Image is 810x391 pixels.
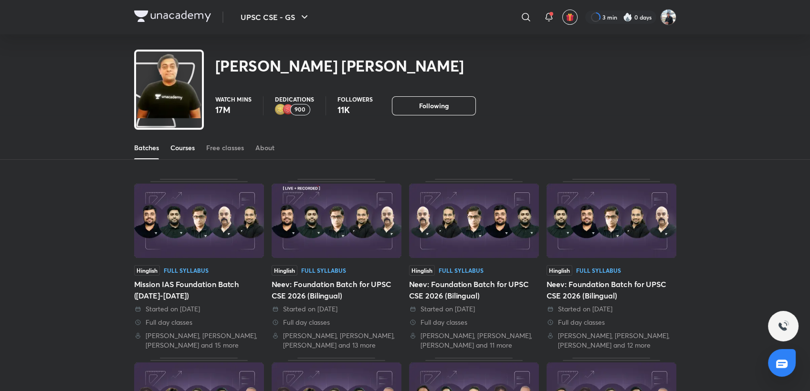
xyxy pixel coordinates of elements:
[255,136,274,159] a: About
[547,318,676,327] div: Full day classes
[409,331,539,350] div: Sudarshan Gurjar, Dr Sidharth Arora, Atul Jain and 11 more
[235,8,316,27] button: UPSC CSE - GS
[547,278,676,301] div: Neev: Foundation Batch for UPSC CSE 2026 (Bilingual)
[134,265,160,276] span: Hinglish
[409,184,539,258] img: Thumbnail
[337,96,373,102] p: Followers
[547,179,676,350] div: Neev: Foundation Batch for UPSC CSE 2026 (Bilingual)
[134,331,264,350] div: Navdeep Singh, Sudarshan Gurjar, Dr Sidharth Arora and 15 more
[275,96,314,102] p: Dedications
[272,331,401,350] div: Sudarshan Gurjar, Dr Sidharth Arora, Atul Jain and 13 more
[547,265,572,276] span: Hinglish
[134,136,159,159] a: Batches
[419,101,449,111] span: Following
[272,278,401,301] div: Neev: Foundation Batch for UPSC CSE 2026 (Bilingual)
[337,104,373,115] p: 11K
[576,268,621,273] div: Full Syllabus
[301,268,346,273] div: Full Syllabus
[409,278,539,301] div: Neev: Foundation Batch for UPSC CSE 2026 (Bilingual)
[392,96,476,115] button: Following
[409,318,539,327] div: Full day classes
[409,304,539,314] div: Started on 27 Jul 2024
[778,320,789,332] img: ttu
[206,136,244,159] a: Free classes
[164,268,209,273] div: Full Syllabus
[134,184,264,258] img: Thumbnail
[295,106,305,113] p: 900
[283,104,294,115] img: educator badge1
[547,184,676,258] img: Thumbnail
[215,96,252,102] p: Watch mins
[134,143,159,153] div: Batches
[134,318,264,327] div: Full day classes
[134,278,264,301] div: Mission IAS Foundation Batch ([DATE]-[DATE])
[170,136,195,159] a: Courses
[215,104,252,115] p: 17M
[170,143,195,153] div: Courses
[439,268,484,273] div: Full Syllabus
[409,179,539,350] div: Neev: Foundation Batch for UPSC CSE 2026 (Bilingual)
[206,143,244,153] div: Free classes
[136,53,202,119] img: class
[562,10,578,25] button: avatar
[134,179,264,350] div: Mission IAS Foundation Batch (2024-2027)
[134,10,211,22] img: Company Logo
[409,265,435,276] span: Hinglish
[623,12,632,22] img: streak
[660,9,676,25] img: RS PM
[272,179,401,350] div: Neev: Foundation Batch for UPSC CSE 2026 (Bilingual)
[272,304,401,314] div: Started on 8 Aug 2024
[566,13,574,21] img: avatar
[134,10,211,24] a: Company Logo
[134,304,264,314] div: Started on 2 Sep 2024
[272,265,297,276] span: Hinglish
[215,56,464,75] h2: [PERSON_NAME] [PERSON_NAME]
[275,104,286,115] img: educator badge2
[255,143,274,153] div: About
[272,318,401,327] div: Full day classes
[547,304,676,314] div: Started on 12 Jul 2024
[547,331,676,350] div: Sudarshan Gurjar, Dr Sidharth Arora, Atul Jain and 12 more
[272,184,401,258] img: Thumbnail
